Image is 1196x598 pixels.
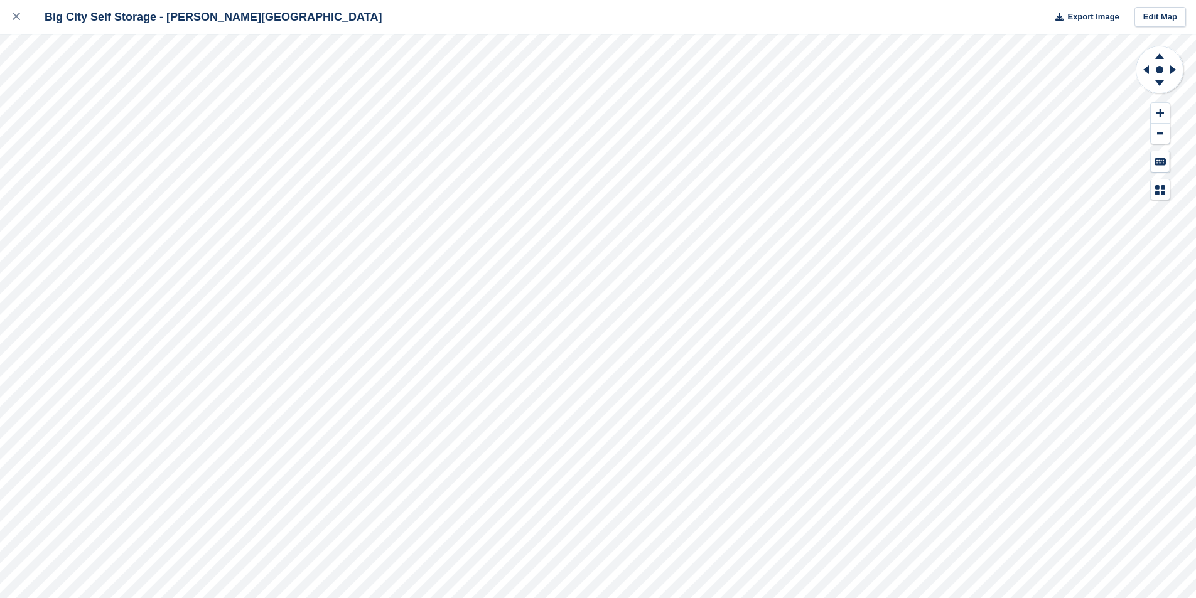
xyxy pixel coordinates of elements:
button: Zoom Out [1151,124,1170,144]
span: Export Image [1067,11,1119,23]
a: Edit Map [1134,7,1186,28]
div: Big City Self Storage - [PERSON_NAME][GEOGRAPHIC_DATA] [33,9,382,24]
button: Keyboard Shortcuts [1151,151,1170,172]
button: Zoom In [1151,103,1170,124]
button: Export Image [1048,7,1119,28]
button: Map Legend [1151,179,1170,200]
